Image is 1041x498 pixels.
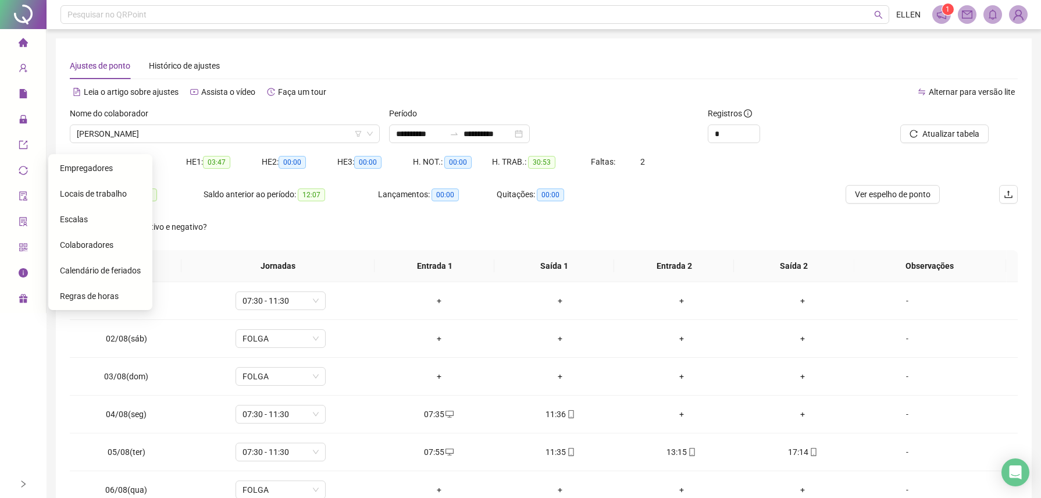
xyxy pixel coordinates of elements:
span: FOLGA [243,330,319,347]
div: + [387,483,490,496]
span: filter [355,130,362,137]
span: export [19,135,28,158]
div: + [751,294,854,307]
span: Ajustes de ponto [70,61,130,70]
span: Atualizar tabela [922,127,979,140]
span: Escalas [60,215,88,224]
span: 07:30 - 11:30 [243,292,319,310]
div: + [751,370,854,383]
span: youtube [190,88,198,96]
span: search [874,10,883,19]
span: mobile [808,448,818,456]
span: swap-right [450,129,459,138]
span: 05/08(ter) [108,447,145,457]
span: to [450,129,459,138]
span: FOLGA [243,368,319,385]
span: 1 [946,5,950,13]
span: lock [19,109,28,133]
span: 03/08(dom) [104,372,148,381]
div: - [873,370,942,383]
div: + [509,370,612,383]
button: Atualizar tabela [900,124,989,143]
div: + [630,408,733,421]
span: Faça um tour [278,87,326,97]
div: - [873,483,942,496]
span: reload [910,130,918,138]
div: 17:14 [751,446,854,458]
span: Alternar para versão lite [929,87,1015,97]
div: 11:36 [509,408,612,421]
span: solution [19,212,28,235]
div: - [873,408,942,421]
span: 04/08(seg) [106,410,147,419]
div: + [751,483,854,496]
span: Regras de horas [60,291,119,301]
div: - [873,332,942,345]
span: info-circle [744,109,752,118]
span: mobile [687,448,696,456]
span: Leia o artigo sobre ajustes [84,87,179,97]
span: Assista o vídeo [201,87,255,97]
div: + [751,408,854,421]
span: swap [918,88,926,96]
span: desktop [444,448,454,456]
span: audit [19,186,28,209]
div: H. TRAB.: [492,155,591,169]
span: ELLEN [896,8,921,21]
div: + [509,294,612,307]
span: 00:00 [444,156,472,169]
div: + [387,370,490,383]
label: Período [389,107,425,120]
span: file [19,84,28,107]
th: Jornadas [181,250,375,282]
div: 13:15 [630,446,733,458]
span: Ver espelho de ponto [855,188,931,201]
span: Histórico de ajustes [149,61,220,70]
div: H. NOT.: [413,155,492,169]
span: home [19,33,28,56]
div: - [873,294,942,307]
span: 02/08(sáb) [106,334,147,343]
div: 11:35 [509,446,612,458]
span: 00:00 [279,156,306,169]
div: - [873,446,942,458]
span: mail [962,9,972,20]
span: Observações [863,259,997,272]
th: Entrada 2 [614,250,734,282]
sup: 1 [942,3,954,15]
th: Entrada 1 [375,250,494,282]
div: + [630,294,733,307]
span: 00:00 [432,188,459,201]
span: Registros [708,107,752,120]
div: HE 2: [262,155,337,169]
span: 00:00 [537,188,564,201]
th: Saída 2 [734,250,854,282]
span: upload [1004,190,1013,199]
div: + [751,332,854,345]
div: + [387,294,490,307]
div: 07:35 [387,408,490,421]
span: sync [19,161,28,184]
span: right [19,480,27,488]
span: file-text [73,88,81,96]
div: Saldo anterior ao período: [204,188,378,201]
span: 06/08(qua) [105,485,147,495]
div: + [509,332,612,345]
span: bell [987,9,998,20]
span: GABRIELLE FERRAZ QUEIROZ [77,125,373,143]
div: Quitações: [497,188,613,201]
th: Observações [854,250,1006,282]
button: Ver espelho de ponto [846,185,940,204]
span: 07:30 - 11:30 [243,405,319,423]
label: Nome do colaborador [70,107,156,120]
span: user-add [19,58,28,81]
span: history [267,88,275,96]
div: + [630,370,733,383]
div: Open Intercom Messenger [1001,458,1029,486]
span: qrcode [19,237,28,261]
div: + [630,332,733,345]
span: 12:07 [298,188,325,201]
span: 30:53 [528,156,555,169]
div: HE 1: [186,155,262,169]
span: 07:30 - 11:30 [243,443,319,461]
